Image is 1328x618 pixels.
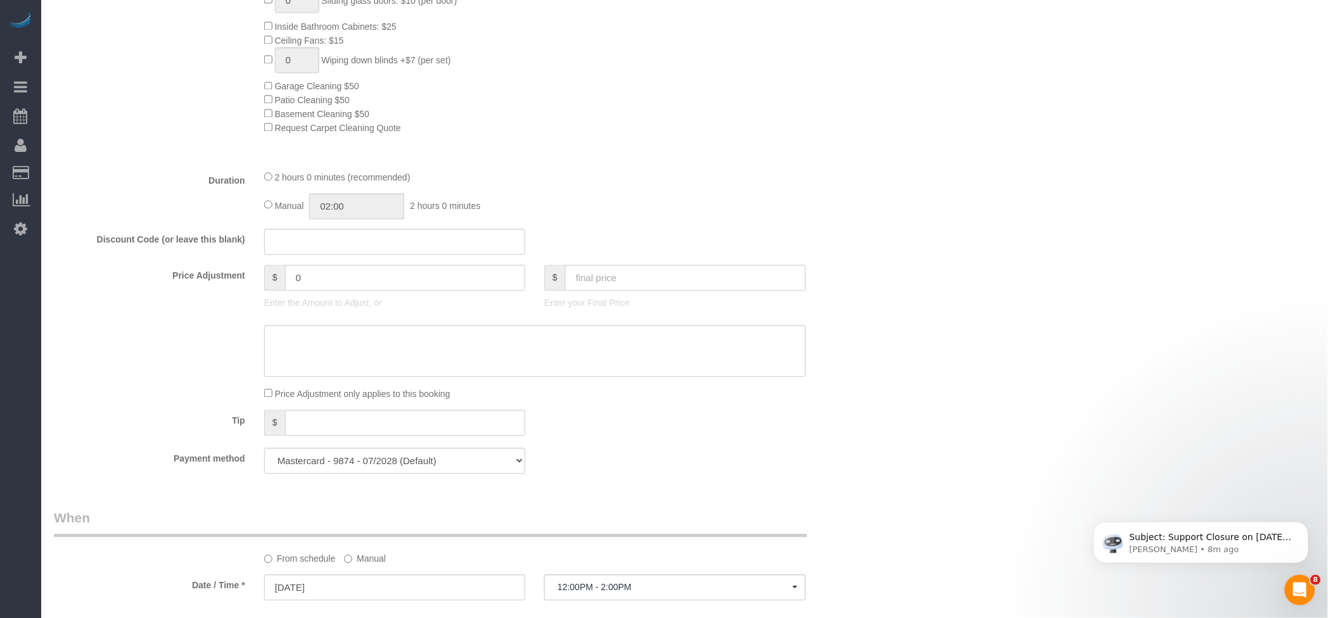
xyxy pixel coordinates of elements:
[275,123,401,134] span: Request Carpet Cleaning Quote
[44,575,255,592] label: Date / Time *
[544,265,565,291] span: $
[54,509,807,538] legend: When
[544,575,805,601] button: 12:00PM - 2:00PM
[558,583,792,593] span: 12:00PM - 2:00PM
[264,265,285,291] span: $
[410,201,480,211] span: 2 hours 0 minutes
[44,265,255,282] label: Price Adjustment
[275,201,304,211] span: Manual
[275,22,397,32] span: Inside Bathroom Cabinets: $25
[275,96,350,106] span: Patio Cleaning $50
[275,36,344,46] span: Ceiling Fans: $15
[1311,575,1321,585] span: 8
[322,56,451,66] span: Wiping down blinds +$7 (per set)
[565,265,806,291] input: final price
[344,548,386,565] label: Manual
[44,448,255,465] label: Payment method
[264,297,525,310] p: Enter the Amount to Adjust, or
[264,555,272,564] input: From schedule
[44,410,255,427] label: Tip
[275,389,450,400] span: Price Adjustment only applies to this booking
[8,13,33,30] img: Automaid Logo
[264,410,285,436] span: $
[264,575,525,601] input: MM/DD/YYYY
[275,173,411,183] span: 2 hours 0 minutes (recommended)
[275,82,359,92] span: Garage Cleaning $50
[344,555,352,564] input: Manual
[44,170,255,187] label: Duration
[275,110,369,120] span: Basement Cleaning $50
[264,548,336,565] label: From schedule
[1285,575,1315,605] iframe: Intercom live chat
[44,229,255,246] label: Discount Code (or leave this blank)
[1075,495,1328,584] iframe: Intercom notifications message
[544,297,805,310] p: Enter your Final Price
